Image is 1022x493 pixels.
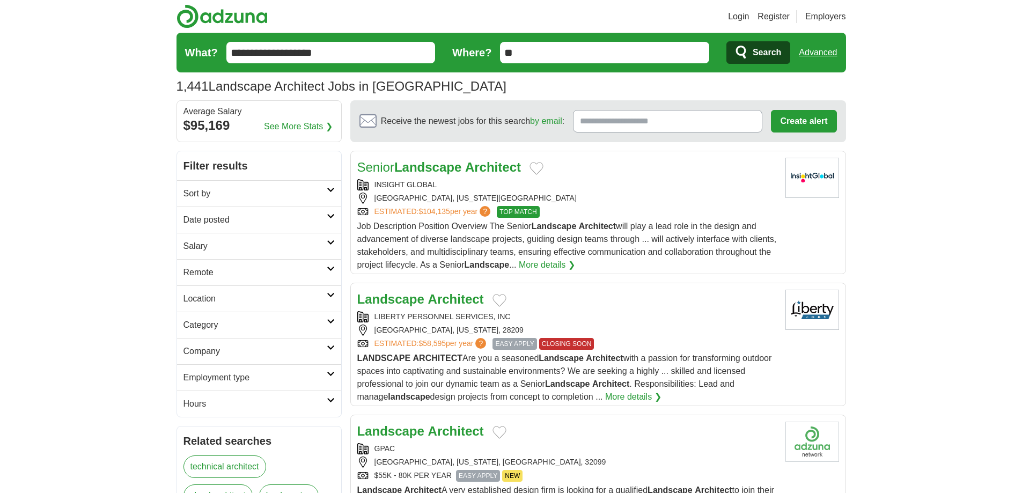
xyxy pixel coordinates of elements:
a: Salary [177,233,341,259]
span: ? [475,338,486,349]
h2: Sort by [183,187,327,200]
strong: Architect [465,160,521,174]
strong: landscape [388,392,430,401]
a: More details ❯ [605,391,661,403]
span: NEW [502,470,523,482]
strong: Landscape [394,160,461,174]
a: See More Stats ❯ [264,120,333,133]
strong: Architect [579,222,616,231]
a: More details ❯ [519,259,575,271]
span: $104,135 [418,207,450,216]
span: Are you a seasoned with a passion for transforming outdoor spaces into captivating and sustainabl... [357,354,772,401]
span: TOP MATCH [497,206,539,218]
strong: Landscape [357,424,424,438]
a: ESTIMATED:$104,135per year? [374,206,493,218]
span: $58,595 [418,339,446,348]
button: Create alert [771,110,836,133]
a: Advanced [799,42,837,63]
span: Job Description Position Overview The Senior will play a lead role in the design and advancement ... [357,222,777,269]
a: Employers [805,10,846,23]
strong: ARCHITECT [413,354,462,363]
span: Search [753,42,781,63]
img: Adzuna logo [177,4,268,28]
a: Login [728,10,749,23]
h2: Company [183,345,327,358]
div: $55K - 80K PER YEAR [357,470,777,482]
div: [GEOGRAPHIC_DATA], [US_STATE], [GEOGRAPHIC_DATA], 32099 [357,457,777,468]
h2: Related searches [183,433,335,449]
a: INSIGHT GLOBAL [374,180,437,189]
a: LIBERTY PERSONNEL SERVICES, INC [374,312,511,321]
a: Hours [177,391,341,417]
h2: Salary [183,240,327,253]
h2: Hours [183,398,327,410]
img: Liberty Personnel Services logo [785,290,839,330]
span: 1,441 [177,77,209,96]
h2: Date posted [183,214,327,226]
h1: Landscape Architect Jobs in [GEOGRAPHIC_DATA] [177,79,506,93]
strong: Architect [592,379,629,388]
a: Landscape Architect [357,424,484,438]
h2: Filter results [177,151,341,180]
div: [GEOGRAPHIC_DATA], [US_STATE], 28209 [357,325,777,336]
h2: Employment type [183,371,327,384]
span: CLOSING SOON [539,338,594,350]
h2: Remote [183,266,327,279]
strong: Landscape [539,354,584,363]
span: Receive the newest jobs for this search : [381,115,564,128]
h2: Category [183,319,327,332]
strong: Landscape [532,222,577,231]
button: Add to favorite jobs [492,294,506,307]
img: Insight Global logo [785,158,839,198]
button: Search [726,41,790,64]
label: Where? [452,45,491,61]
div: GPAC [357,443,777,454]
a: Category [177,312,341,338]
a: Sort by [177,180,341,207]
img: Company logo [785,422,839,462]
a: SeniorLandscape Architect [357,160,521,174]
label: What? [185,45,218,61]
strong: Architect [586,354,623,363]
a: Remote [177,259,341,285]
a: Employment type [177,364,341,391]
a: ESTIMATED:$58,595per year? [374,338,489,350]
span: EASY APPLY [456,470,500,482]
strong: Architect [428,292,484,306]
strong: Landscape [545,379,590,388]
a: Register [758,10,790,23]
strong: Landscape [465,260,510,269]
div: $95,169 [183,116,335,135]
button: Add to favorite jobs [492,426,506,439]
span: EASY APPLY [492,338,536,350]
div: Average Salary [183,107,335,116]
div: [GEOGRAPHIC_DATA], [US_STATE][GEOGRAPHIC_DATA] [357,193,777,204]
span: ? [480,206,490,217]
a: technical architect [183,455,266,478]
strong: LANDSCAPE [357,354,411,363]
button: Add to favorite jobs [530,162,543,175]
a: by email [530,116,562,126]
strong: Landscape [357,292,424,306]
h2: Location [183,292,327,305]
a: Date posted [177,207,341,233]
a: Landscape Architect [357,292,484,306]
a: Company [177,338,341,364]
a: Location [177,285,341,312]
strong: Architect [428,424,484,438]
